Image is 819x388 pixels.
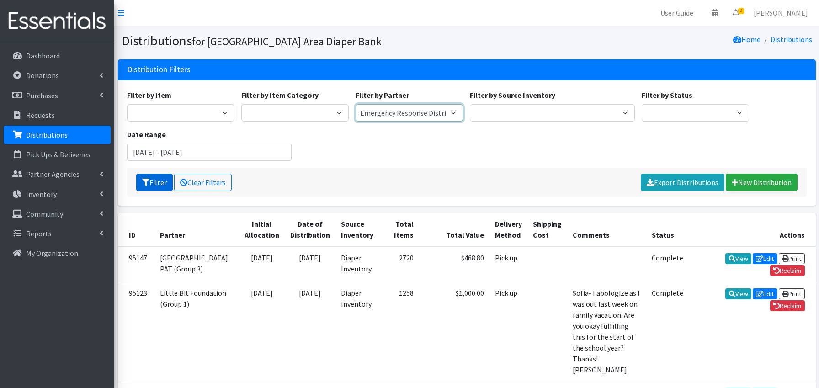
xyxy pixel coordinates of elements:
h1: Distributions [122,33,463,49]
th: Delivery Method [489,213,527,246]
a: Requests [4,106,111,124]
label: Date Range [127,129,166,140]
a: Print [779,253,805,264]
a: User Guide [653,4,701,22]
a: My Organization [4,244,111,262]
button: Filter [136,174,173,191]
th: Status [646,213,689,246]
td: [DATE] [239,246,285,282]
a: Reclaim [770,265,805,276]
td: Complete [646,246,689,282]
p: Pick Ups & Deliveries [26,150,90,159]
p: Community [26,209,63,218]
a: Clear Filters [174,174,232,191]
label: Filter by Partner [356,90,409,101]
p: Donations [26,71,59,80]
h3: Distribution Filters [127,65,191,74]
td: 95123 [118,282,154,381]
td: [DATE] [239,282,285,381]
td: Pick up [489,282,527,381]
a: Edit [753,288,777,299]
a: Print [779,288,805,299]
a: Partner Agencies [4,165,111,183]
a: Pick Ups & Deliveries [4,145,111,164]
span: 2 [738,8,744,14]
td: Sofia- I apologize as I was out last week on family vacation. Are you okay fulfilling this for th... [567,282,646,381]
a: Home [733,35,760,44]
th: Total Value [419,213,489,246]
p: Purchases [26,91,58,100]
p: Reports [26,229,52,238]
a: Distributions [4,126,111,144]
a: [PERSON_NAME] [746,4,815,22]
th: Source Inventory [335,213,379,246]
img: HumanEssentials [4,6,111,37]
p: Dashboard [26,51,60,60]
label: Filter by Source Inventory [470,90,555,101]
th: Actions [689,213,816,246]
td: Little Bit Foundation (Group 1) [154,282,239,381]
a: New Distribution [726,174,798,191]
a: View [725,253,751,264]
td: [DATE] [285,246,335,282]
label: Filter by Item [127,90,171,101]
td: $468.80 [419,246,489,282]
td: Complete [646,282,689,381]
a: Reclaim [770,300,805,311]
td: $1,000.00 [419,282,489,381]
td: [DATE] [285,282,335,381]
p: Distributions [26,130,68,139]
small: for [GEOGRAPHIC_DATA] Area Diaper Bank [192,35,382,48]
a: Export Distributions [641,174,724,191]
td: Diaper Inventory [335,246,379,282]
input: January 1, 2011 - December 31, 2011 [127,144,292,161]
a: Inventory [4,185,111,203]
td: Pick up [489,246,527,282]
p: Partner Agencies [26,170,80,179]
p: Requests [26,111,55,120]
th: Initial Allocation [239,213,285,246]
a: Purchases [4,86,111,105]
th: Shipping Cost [527,213,567,246]
p: My Organization [26,249,78,258]
a: Donations [4,66,111,85]
label: Filter by Item Category [241,90,319,101]
a: Distributions [771,35,812,44]
p: Inventory [26,190,57,199]
td: 95147 [118,246,154,282]
th: Partner [154,213,239,246]
th: ID [118,213,154,246]
a: View [725,288,751,299]
a: Dashboard [4,47,111,65]
td: 1258 [379,282,419,381]
a: Edit [753,253,777,264]
td: Diaper Inventory [335,282,379,381]
a: Reports [4,224,111,243]
td: 2720 [379,246,419,282]
label: Filter by Status [642,90,692,101]
a: Community [4,205,111,223]
th: Date of Distribution [285,213,335,246]
th: Total Items [379,213,419,246]
a: 2 [725,4,746,22]
th: Comments [567,213,646,246]
td: [GEOGRAPHIC_DATA] PAT (Group 3) [154,246,239,282]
